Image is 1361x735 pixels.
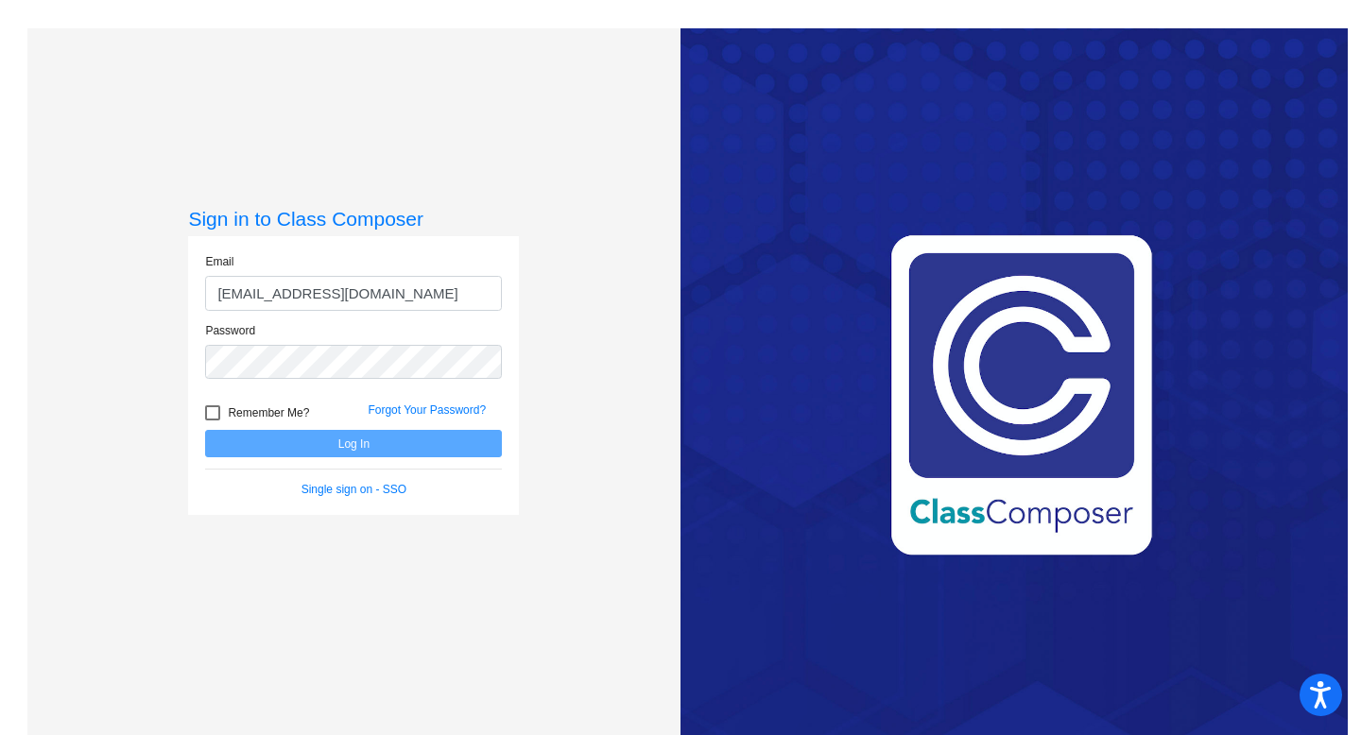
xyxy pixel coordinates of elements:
h3: Sign in to Class Composer [188,207,519,231]
label: Email [205,253,233,270]
label: Password [205,322,255,339]
button: Log In [205,430,502,457]
a: Single sign on - SSO [301,483,406,496]
span: Remember Me? [228,402,309,424]
a: Forgot Your Password? [368,403,486,417]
